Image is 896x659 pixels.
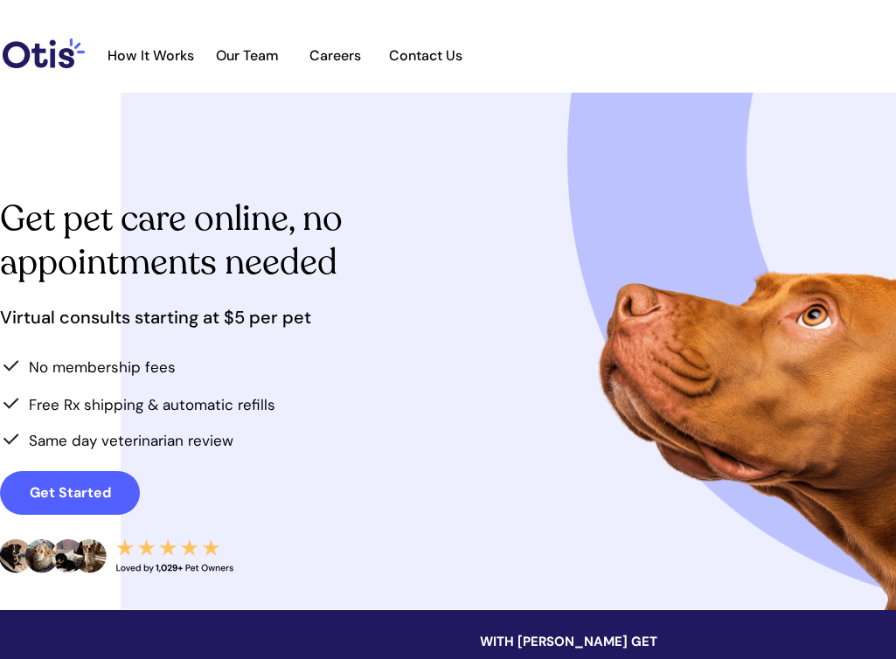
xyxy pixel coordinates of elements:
a: How It Works [99,47,203,65]
span: Free Rx shipping & automatic refills [29,395,275,414]
span: WITH [PERSON_NAME] GET [480,633,657,650]
span: Our Team [205,47,290,64]
a: Careers [292,47,378,65]
span: No membership fees [29,357,176,377]
a: Contact Us [379,47,471,65]
span: How It Works [99,47,203,64]
strong: Get Started [30,483,111,502]
span: Same day veterinarian review [29,431,233,450]
span: Contact Us [379,47,471,64]
a: Our Team [205,47,290,65]
span: Careers [292,47,378,64]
